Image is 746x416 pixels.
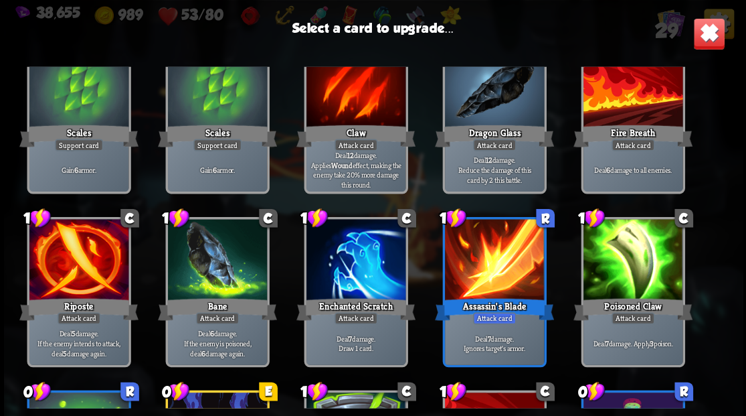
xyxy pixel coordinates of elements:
[31,328,126,358] p: Deal damage. If the enemy intends to attack, deal damage again.
[331,160,352,170] b: Wound
[213,165,217,175] b: 6
[296,123,415,149] div: Claw
[23,208,51,228] div: 1
[397,209,416,228] div: C
[334,312,377,324] div: Attack card
[334,139,377,151] div: Attack card
[300,208,328,228] div: 1
[439,381,466,402] div: 1
[447,333,541,352] p: Deal damage. Ignores target's armor.
[472,139,516,151] div: Attack card
[19,296,138,323] div: Riposte
[19,123,138,149] div: Scales
[209,328,213,338] b: 6
[485,155,491,165] b: 12
[606,165,610,175] b: 6
[577,208,605,228] div: 1
[57,312,100,324] div: Attack card
[170,328,264,358] p: Deal damage. If the enemy is poisoned, deal damage again.
[585,338,680,348] p: Deal damage. Apply poison.
[577,381,605,402] div: 0
[487,333,490,343] b: 7
[300,381,328,402] div: 1
[674,382,693,401] div: R
[397,382,416,401] div: C
[692,17,725,50] img: Close_Button.png
[158,123,277,149] div: Scales
[435,123,554,149] div: Dragon Glass
[611,139,654,151] div: Attack card
[292,20,454,35] h3: Select a card to upgrade...
[120,382,139,401] div: R
[585,165,680,175] p: Deal damage to all enemies.
[605,338,608,348] b: 7
[573,123,692,149] div: Fire Breath
[349,333,352,343] b: 7
[296,296,415,323] div: Enchanted Scratch
[447,155,541,184] p: Deal damage. Reduce the damage of this card by 2 this battle.
[439,208,466,228] div: 1
[611,312,654,324] div: Attack card
[650,338,654,348] b: 3
[120,209,139,228] div: C
[162,381,189,402] div: 0
[472,312,516,324] div: Attack card
[573,296,692,323] div: Poisoned Claw
[201,348,205,358] b: 6
[74,165,78,175] b: 6
[259,209,278,228] div: C
[435,296,554,323] div: Assassin's Blade
[347,150,353,160] b: 12
[195,312,239,324] div: Attack card
[170,165,264,175] p: Gain armor.
[31,165,126,175] p: Gain armor.
[54,139,102,151] div: Support card
[23,381,51,402] div: 0
[536,209,555,228] div: R
[71,328,75,338] b: 5
[193,139,241,151] div: Support card
[674,209,693,228] div: C
[536,382,555,401] div: C
[308,150,403,190] p: Deal damage. Applies effect, making the enemy take 20% more damage this round.
[308,333,403,352] p: Deal damage. Draw 1 card.
[63,348,67,358] b: 5
[162,208,189,228] div: 1
[158,296,277,323] div: Bane
[259,382,278,401] div: E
